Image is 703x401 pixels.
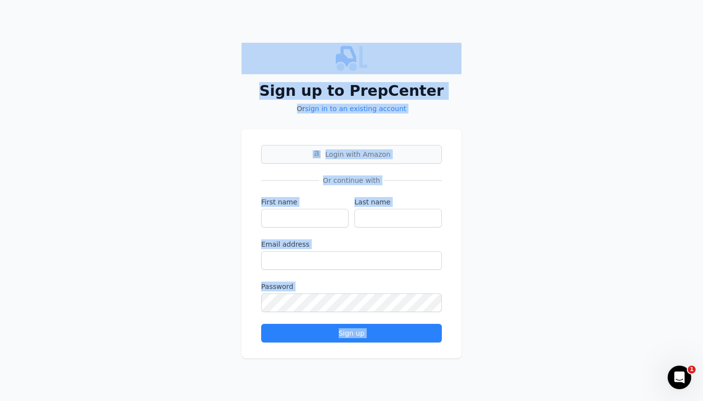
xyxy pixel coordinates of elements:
[688,366,696,373] span: 1
[319,175,384,185] span: Or continue with
[354,197,442,207] label: Last name
[261,324,442,343] button: Sign up
[242,104,461,114] p: Or
[305,105,406,113] a: sign in to an existing account
[668,366,691,389] iframe: Intercom live chat
[325,149,391,159] span: Login with Amazon
[242,43,461,74] img: PrepCenter
[313,150,321,158] img: Login with Amazon
[261,197,349,207] label: First name
[242,82,461,100] h2: Sign up to PrepCenter
[261,239,442,249] label: Email address
[270,328,433,338] div: Sign up
[261,145,442,164] button: Login with AmazonLogin with Amazon
[261,282,442,291] label: Password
